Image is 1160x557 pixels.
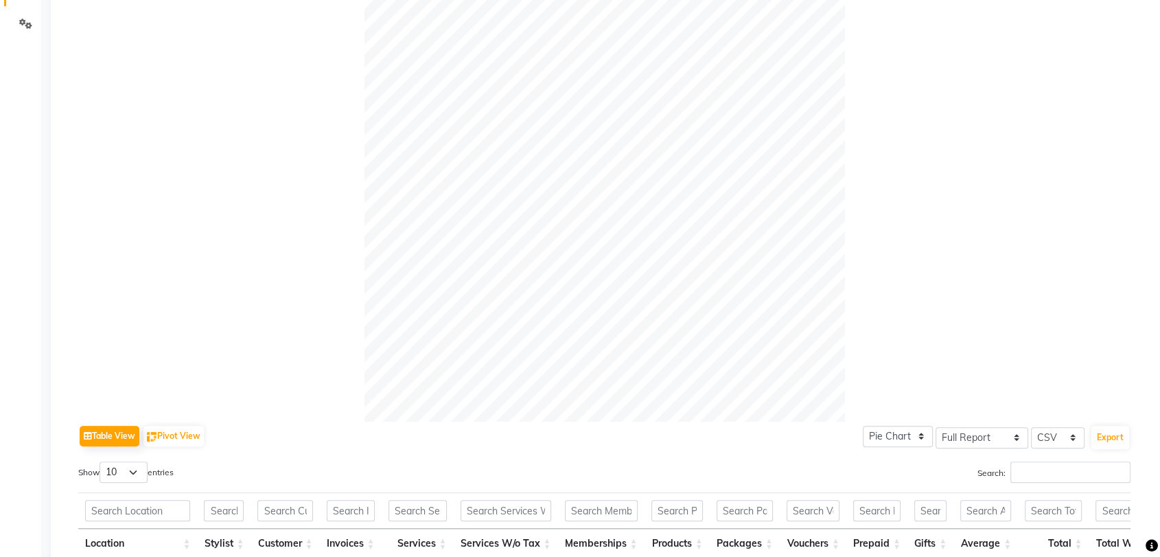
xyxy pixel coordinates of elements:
[327,500,375,521] input: Search Invoices
[80,426,139,446] button: Table View
[1025,500,1082,521] input: Search Total
[100,462,148,483] select: Showentries
[914,500,947,521] input: Search Gifts
[85,500,190,521] input: Search Location
[853,500,901,521] input: Search Prepaid
[388,500,447,521] input: Search Services
[565,500,638,521] input: Search Memberships
[461,500,551,521] input: Search Services W/o Tax
[960,500,1011,521] input: Search Average
[651,500,703,521] input: Search Products
[147,432,157,442] img: pivot.png
[143,426,204,446] button: Pivot View
[204,500,244,521] input: Search Stylist
[717,500,773,521] input: Search Packages
[1010,462,1130,483] input: Search:
[78,462,174,483] label: Show entries
[787,500,839,521] input: Search Vouchers
[1091,426,1129,449] button: Export
[257,500,312,521] input: Search Customer
[977,462,1130,483] label: Search:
